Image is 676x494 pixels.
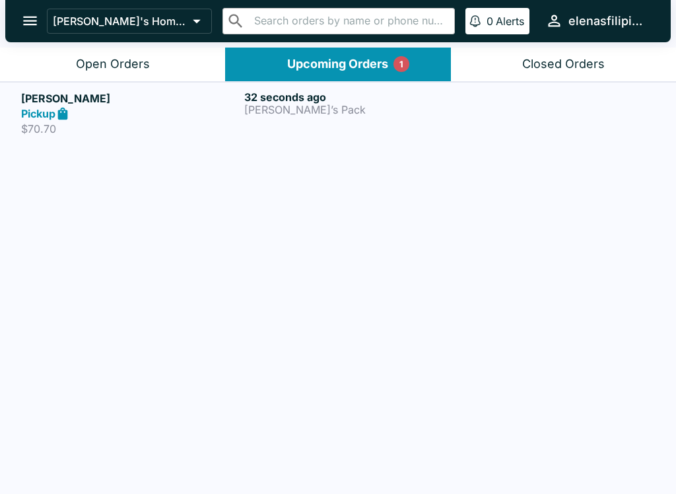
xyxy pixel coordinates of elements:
[47,9,212,34] button: [PERSON_NAME]'s Home of the Finest Filipino Foods
[76,57,150,72] div: Open Orders
[21,90,239,106] h5: [PERSON_NAME]
[244,90,462,104] h6: 32 seconds ago
[568,13,650,29] div: elenasfilipinofoods
[250,12,449,30] input: Search orders by name or phone number
[53,15,187,28] p: [PERSON_NAME]'s Home of the Finest Filipino Foods
[21,122,239,135] p: $70.70
[13,4,47,38] button: open drawer
[487,15,493,28] p: 0
[399,57,403,71] p: 1
[21,107,55,120] strong: Pickup
[496,15,524,28] p: Alerts
[522,57,605,72] div: Closed Orders
[540,7,655,35] button: elenasfilipinofoods
[287,57,388,72] div: Upcoming Orders
[244,104,462,116] p: [PERSON_NAME]’s Pack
